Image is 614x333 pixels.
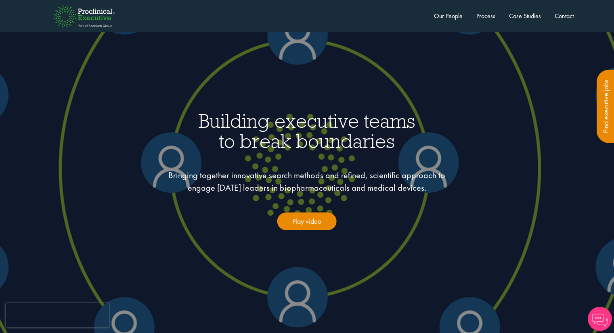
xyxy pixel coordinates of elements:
iframe: reCAPTCHA [6,303,109,327]
a: Contact [555,12,574,20]
p: Bringing together innovative search methods and refined, scientific approach to engage [DATE] lea... [164,169,449,194]
a: Our People [434,12,463,20]
img: Chatbot [588,307,612,331]
a: Process [476,12,495,20]
h1: Building executive teams to break boundaries [69,111,545,151]
a: Case Studies [509,12,541,20]
a: Play video [277,212,337,230]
